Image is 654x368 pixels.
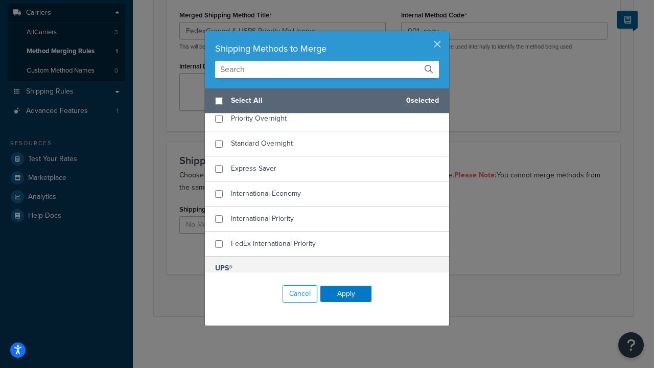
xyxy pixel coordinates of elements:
h5: UPS® [205,256,449,280]
span: Express Saver [231,163,276,174]
button: Cancel [283,285,317,303]
div: 0 selected [205,88,449,113]
span: Select All [231,94,398,108]
span: International Priority [231,213,294,224]
div: Shipping Methods to Merge [215,41,439,56]
button: Apply [320,286,371,302]
span: International Economy [231,188,301,199]
span: Standard Overnight [231,138,293,149]
input: Search [215,61,439,78]
span: Priority Overnight [231,113,287,124]
span: FedEx International Priority [231,238,316,249]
